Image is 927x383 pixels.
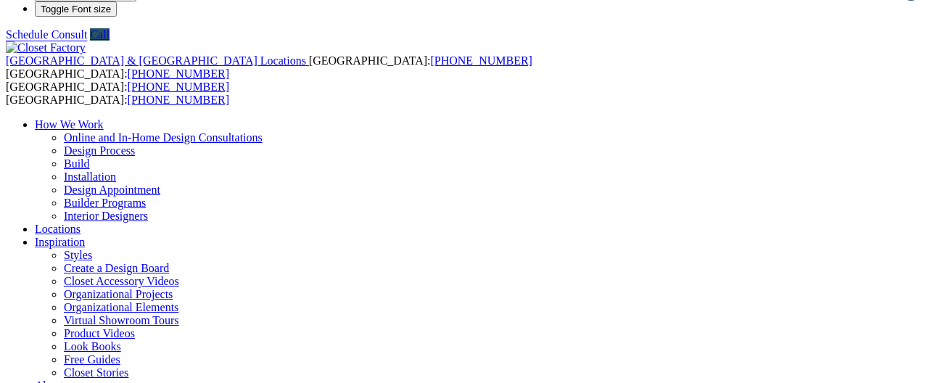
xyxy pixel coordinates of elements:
[128,67,229,80] a: [PHONE_NUMBER]
[6,54,306,67] span: [GEOGRAPHIC_DATA] & [GEOGRAPHIC_DATA] Locations
[64,275,179,287] a: Closet Accessory Videos
[64,288,173,300] a: Organizational Projects
[64,262,169,274] a: Create a Design Board
[35,223,81,235] a: Locations
[430,54,532,67] a: [PHONE_NUMBER]
[64,340,121,353] a: Look Books
[6,81,229,106] span: [GEOGRAPHIC_DATA]: [GEOGRAPHIC_DATA]:
[64,301,178,313] a: Organizational Elements
[64,157,90,170] a: Build
[64,327,135,339] a: Product Videos
[64,249,92,261] a: Styles
[64,144,135,157] a: Design Process
[6,28,87,41] a: Schedule Consult
[35,118,104,131] a: How We Work
[64,184,160,196] a: Design Appointment
[6,54,309,67] a: [GEOGRAPHIC_DATA] & [GEOGRAPHIC_DATA] Locations
[64,353,120,366] a: Free Guides
[64,131,263,144] a: Online and In-Home Design Consultations
[90,28,110,41] a: Call
[41,4,111,15] span: Toggle Font size
[128,81,229,93] a: [PHONE_NUMBER]
[35,236,85,248] a: Inspiration
[6,54,532,80] span: [GEOGRAPHIC_DATA]: [GEOGRAPHIC_DATA]:
[64,170,116,183] a: Installation
[64,197,146,209] a: Builder Programs
[35,1,117,17] button: Toggle Font size
[6,41,86,54] img: Closet Factory
[128,94,229,106] a: [PHONE_NUMBER]
[64,210,148,222] a: Interior Designers
[64,314,179,326] a: Virtual Showroom Tours
[64,366,128,379] a: Closet Stories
